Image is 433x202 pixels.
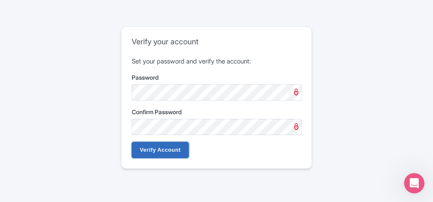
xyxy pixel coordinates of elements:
[404,173,424,193] iframe: Intercom live chat
[132,142,189,158] input: Verify Account
[132,57,301,66] p: Set your password and verify the account:
[132,107,301,116] label: Confirm Password
[132,37,301,46] h2: Verify your account
[132,73,301,82] label: Password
